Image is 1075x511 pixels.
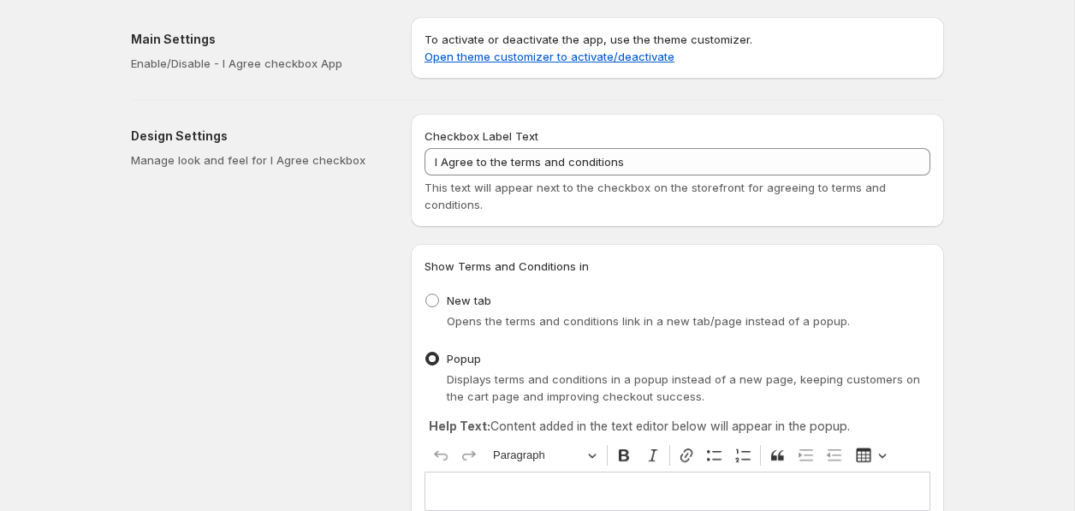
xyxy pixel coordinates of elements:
[447,352,481,365] span: Popup
[485,443,603,469] button: Paragraph, Heading
[425,472,930,510] div: Editor editing area: main. Press ⌥0 for help.
[425,259,589,273] span: Show Terms and Conditions in
[425,50,674,63] a: Open theme customizer to activate/deactivate
[447,294,491,307] span: New tab
[131,31,383,48] h2: Main Settings
[425,31,930,65] p: To activate or deactivate the app, use the theme customizer.
[131,55,383,72] p: Enable/Disable - I Agree checkbox App
[425,181,886,211] span: This text will appear next to the checkbox on the storefront for agreeing to terms and conditions.
[493,445,582,466] span: Paragraph
[447,314,850,328] span: Opens the terms and conditions link in a new tab/page instead of a popup.
[425,129,538,143] span: Checkbox Label Text
[429,418,926,435] p: Content added in the text editor below will appear in the popup.
[425,439,930,472] div: Editor toolbar
[131,152,383,169] p: Manage look and feel for I Agree checkbox
[131,128,383,145] h2: Design Settings
[429,419,490,433] strong: Help Text:
[447,372,920,403] span: Displays terms and conditions in a popup instead of a new page, keeping customers on the cart pag...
